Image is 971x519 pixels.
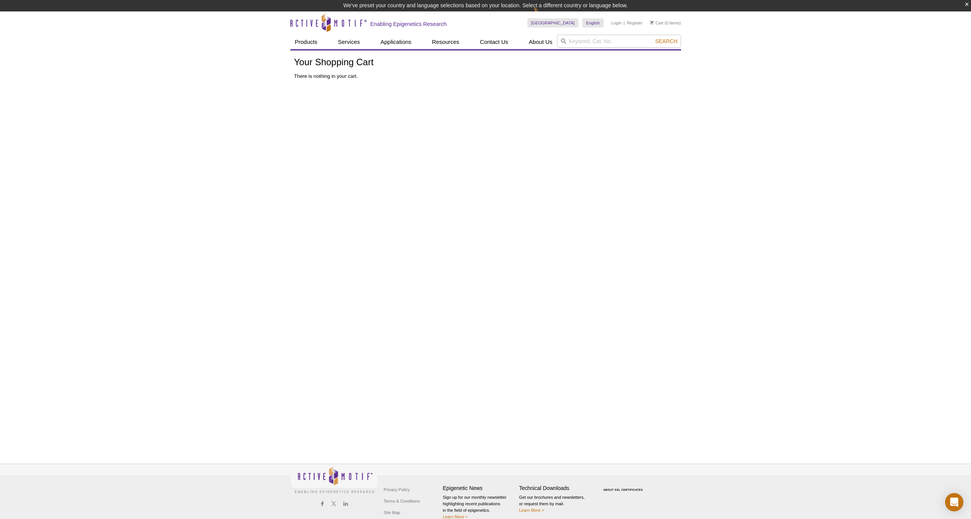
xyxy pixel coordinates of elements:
[382,507,402,518] a: Site Map
[650,20,663,26] a: Cart
[650,18,681,27] li: (0 items)
[290,464,378,495] img: Active Motif,
[519,508,544,513] a: Learn More >
[527,18,579,27] a: [GEOGRAPHIC_DATA]
[382,484,412,495] a: Privacy Policy
[519,494,592,514] p: Get our brochures and newsletters, or request them by mail.
[475,35,513,49] a: Contact Us
[519,485,592,492] h4: Technical Downloads
[627,20,643,26] a: Register
[655,38,677,44] span: Search
[945,493,963,511] div: Open Intercom Messenger
[650,21,654,24] img: Your Cart
[596,477,653,494] table: Click to Verify - This site chose Symantec SSL for secure e-commerce and confidential communicati...
[443,485,515,492] h4: Epigenetic News
[443,514,468,519] a: Learn More >
[603,488,643,491] a: ABOUT SSL CERTIFICATES
[382,495,422,507] a: Terms & Conditions
[290,35,322,49] a: Products
[524,35,557,49] a: About Us
[333,35,365,49] a: Services
[294,73,677,80] p: There is nothing in your cart.
[533,6,554,24] img: Change Here
[582,18,604,27] a: English
[624,18,625,27] li: |
[653,38,680,45] button: Search
[611,20,622,26] a: Login
[427,35,464,49] a: Resources
[557,35,681,48] input: Keyword, Cat. No.
[294,57,677,68] h1: Your Shopping Cart
[370,21,447,27] h2: Enabling Epigenetics Research
[376,35,416,49] a: Applications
